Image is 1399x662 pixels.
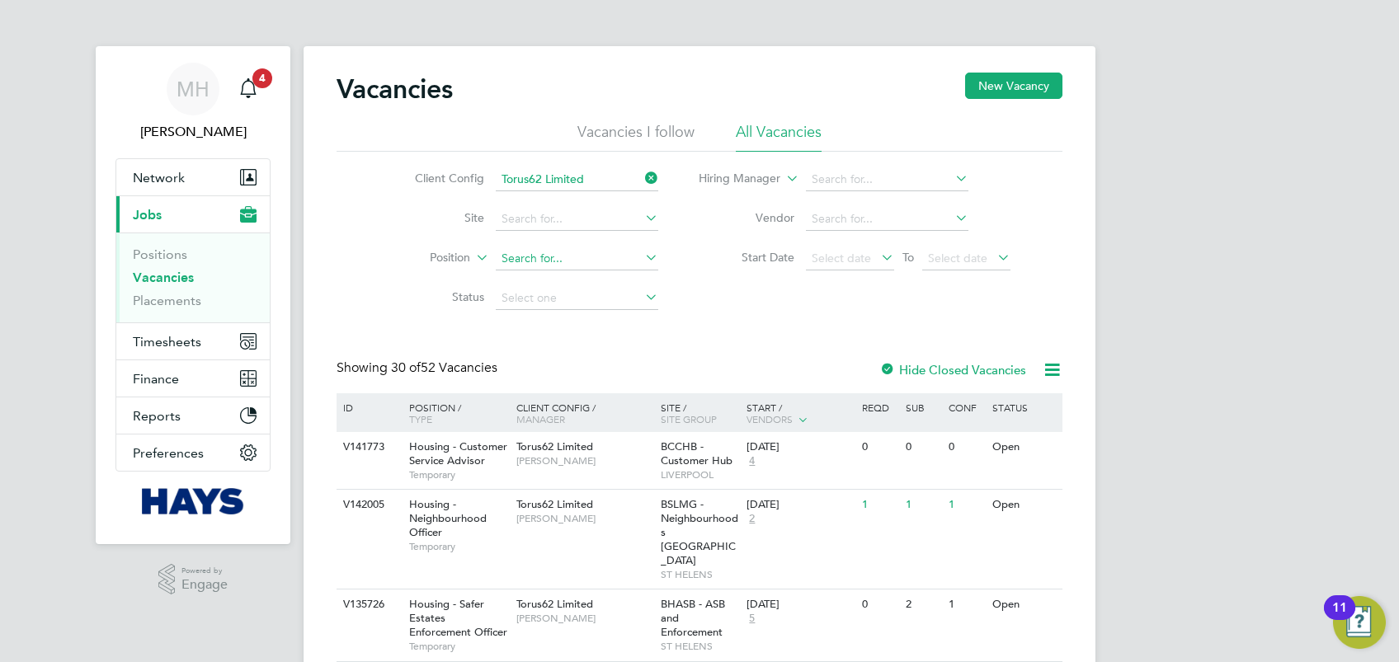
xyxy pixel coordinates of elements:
span: LIVERPOOL [661,468,739,481]
div: Open [988,432,1060,462]
span: Powered by [181,564,228,578]
button: Jobs [116,196,270,232]
div: 1 [944,589,987,620]
span: Vendors [747,412,793,425]
span: Housing - Neighbourhood Officer [409,497,487,539]
span: BSLMG - Neighbourhoods [GEOGRAPHIC_DATA] [661,497,738,567]
div: ID [339,393,397,421]
label: Site [389,210,484,225]
span: Preferences [133,445,204,461]
span: Temporary [409,640,508,653]
input: Select one [496,287,658,310]
div: Status [988,393,1060,421]
span: [PERSON_NAME] [516,612,652,625]
a: Placements [133,293,201,308]
span: BCCHB - Customer Hub [661,439,732,467]
button: New Vacancy [965,73,1062,99]
div: 0 [858,432,901,462]
button: Open Resource Center, 11 new notifications [1333,596,1386,649]
nav: Main navigation [96,46,290,544]
a: Vacancies [133,270,194,285]
span: 2 [747,512,757,526]
span: Housing - Customer Service Advisor [409,439,507,467]
li: Vacancies I follow [577,122,695,152]
span: Network [133,170,185,185]
button: Timesheets [116,323,270,359]
div: Showing [337,359,501,377]
span: Timesheets [133,334,201,350]
span: 52 Vacancies [391,359,497,376]
div: 0 [858,589,901,620]
label: Vendor [699,210,794,225]
h2: Vacancies [337,73,453,106]
div: 2 [902,589,944,620]
div: Reqd [858,393,901,421]
span: Manager [516,412,565,425]
span: [PERSON_NAME] [516,512,652,525]
div: Conf [944,393,987,421]
a: Positions [133,246,187,262]
label: Hiring Manager [685,171,780,187]
button: Finance [116,360,270,397]
span: 30 of [391,359,421,376]
span: Megan Hall [115,122,271,142]
div: Open [988,490,1060,520]
span: Select date [812,251,871,265]
span: ST HELENS [661,568,739,581]
div: [DATE] [747,498,854,512]
span: Engage [181,578,228,592]
a: Powered byEngage [158,564,228,595]
input: Search for... [806,168,968,191]
span: BHASB - ASB and Enforcement [661,597,725,639]
label: Position [375,250,470,266]
span: 5 [747,612,757,626]
span: MH [177,78,210,100]
span: Type [409,412,432,425]
img: hays-logo-retina.png [142,488,245,514]
span: Torus62 Limited [516,439,593,453]
label: Status [389,289,484,304]
span: Housing - Safer Estates Enforcement Officer [409,597,507,639]
a: Go to home page [115,488,271,514]
input: Search for... [496,168,658,191]
span: Select date [928,251,987,265]
button: Reports [116,397,270,434]
span: Temporary [409,540,508,553]
span: Jobs [133,207,162,223]
span: Temporary [409,468,508,481]
input: Search for... [806,208,968,231]
div: 0 [944,432,987,462]
div: V141773 [339,432,397,462]
div: V135726 [339,589,397,620]
input: Search for... [496,208,658,231]
button: Preferences [116,434,270,471]
div: Start / [742,393,858,434]
div: 1 [858,490,901,520]
span: Reports [133,408,181,424]
label: Client Config [389,171,484,185]
span: Torus62 Limited [516,597,593,611]
div: Open [988,589,1060,620]
div: 1 [944,490,987,520]
div: Position / [397,393,512,433]
div: 11 [1332,608,1347,629]
span: Torus62 Limited [516,497,593,511]
div: Jobs [116,232,270,322]
span: To [897,246,919,268]
span: Site Group [661,412,717,425]
div: V142005 [339,490,397,520]
div: [DATE] [747,598,854,612]
button: Network [116,159,270,195]
label: Hide Closed Vacancies [879,362,1026,378]
div: Site / [657,393,743,433]
div: Client Config / [512,393,657,433]
span: ST HELENS [661,640,739,653]
div: 0 [902,432,944,462]
li: All Vacancies [736,122,822,152]
span: 4 [252,68,272,88]
div: Sub [902,393,944,421]
div: 1 [902,490,944,520]
span: Finance [133,371,179,387]
a: MH[PERSON_NAME] [115,63,271,142]
div: [DATE] [747,440,854,454]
